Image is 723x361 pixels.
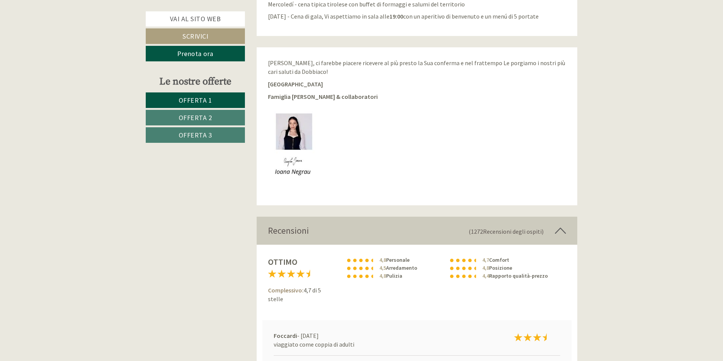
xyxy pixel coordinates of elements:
[146,11,245,27] a: Vai al sito web
[448,256,566,264] li: Comfort
[448,272,566,280] li: Rapporto qualità-prezzo
[179,96,212,105] span: Offerta 1
[480,272,489,279] span: 4,4
[274,340,461,349] div: viaggiato come coppia di adulti
[268,286,304,294] span: Complessivo:
[448,264,566,272] li: Posizione
[345,272,437,280] li: Pulizia
[179,113,212,122] span: Offerta 2
[262,256,340,303] div: 4,7 di 5 stelle
[274,332,297,339] strong: Foccardi
[268,12,566,21] p: [DATE] - Cena di gala, Vi aspettiamo in sala alle con un aperitivo di benvenuto e un menú di 5 po...
[268,59,566,76] p: [PERSON_NAME], ci farebbe piacere ricevere al più presto la Sua conferma e nel frattempo Le porgi...
[377,272,386,279] span: 4,8
[268,93,378,100] strong: Famiglia [PERSON_NAME] & collaboratori
[345,264,437,272] li: Arredamento
[483,228,542,235] span: Recensioni degli ospiti
[146,46,245,61] a: Prenota ora
[377,256,386,263] span: 4,8
[390,13,403,20] strong: 19:00
[345,256,437,264] li: Personale
[268,80,323,88] strong: [GEOGRAPHIC_DATA]
[257,217,578,245] div: Recensioni
[469,228,544,235] small: (1272 )
[179,131,212,139] span: Offerta 3
[146,28,245,44] a: Scrivici
[377,264,386,271] span: 4,5
[480,264,489,271] span: 4,8
[480,256,489,263] span: 4,7
[268,256,334,268] div: Ottimo
[268,331,467,349] div: - [DATE]
[146,75,245,89] div: Le nostre offerte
